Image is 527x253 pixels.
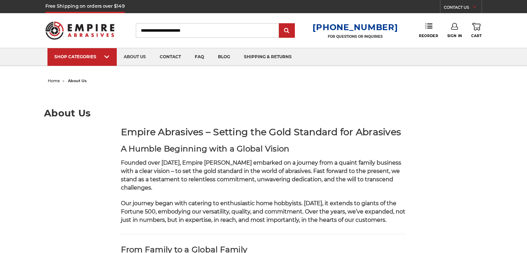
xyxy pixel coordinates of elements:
[48,78,60,83] a: home
[447,34,462,38] span: Sign In
[121,144,290,154] strong: A Humble Beginning with a Global Vision
[471,34,482,38] span: Cart
[313,22,398,32] a: [PHONE_NUMBER]
[153,48,188,66] a: contact
[211,48,237,66] a: blog
[121,126,401,138] strong: Empire Abrasives – Setting the Gold Standard for Abrasives
[280,24,294,38] input: Submit
[121,159,401,191] span: Founded over [DATE], Empire [PERSON_NAME] embarked on a journey from a quaint family business wit...
[471,23,482,38] a: Cart
[121,200,405,223] span: Our journey began with catering to enthusiastic home hobbyists. [DATE], it extends to giants of t...
[117,48,153,66] a: about us
[188,48,211,66] a: faq
[44,108,483,118] h1: About Us
[444,3,482,13] a: CONTACT US
[419,23,438,38] a: Reorder
[313,34,398,39] p: FOR QUESTIONS OR INQUIRIES
[237,48,299,66] a: shipping & returns
[419,34,438,38] span: Reorder
[45,17,115,44] img: Empire Abrasives
[68,78,87,83] span: about us
[54,54,110,59] div: SHOP CATEGORIES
